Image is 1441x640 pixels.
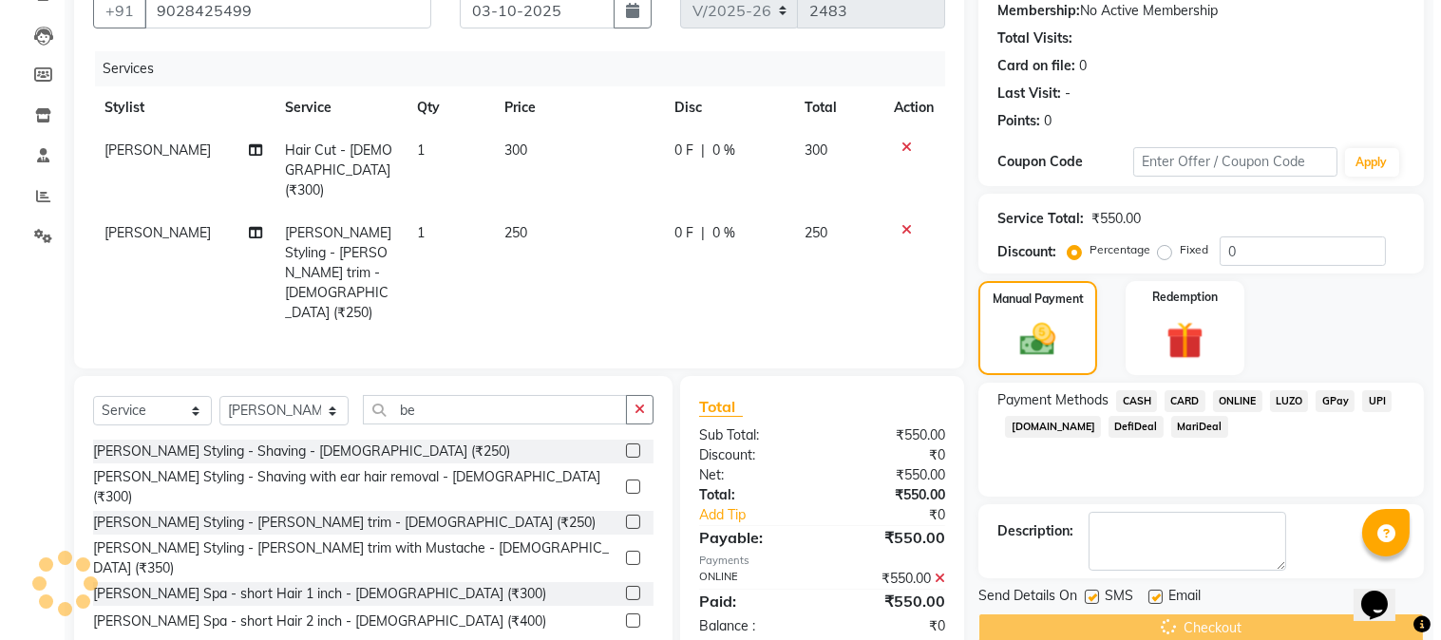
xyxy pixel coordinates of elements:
[1101,416,1156,438] span: DefiDeal
[997,416,1093,438] span: [DOMAIN_NAME]
[1337,148,1392,177] button: Apply
[985,291,1076,308] label: Manual Payment
[398,86,485,129] th: Qty
[1126,147,1329,177] input: Enter Offer / Coupon Code
[815,425,953,445] div: ₹550.00
[1308,390,1347,412] span: GPay
[1084,209,1133,229] div: ₹550.00
[1172,241,1201,258] label: Fixed
[85,513,588,533] div: [PERSON_NAME] Styling - [PERSON_NAME] trim - [DEMOGRAPHIC_DATA] (₹250)
[875,86,938,129] th: Action
[485,86,655,129] th: Price
[990,242,1049,262] div: Discount:
[1071,56,1079,76] div: 0
[677,590,815,612] div: Paid:
[815,616,953,636] div: ₹0
[1205,390,1255,412] span: ONLINE
[990,56,1068,76] div: Card on file:
[990,1,1397,21] div: No Active Membership
[497,224,520,241] span: 250
[990,521,1066,541] div: Description:
[1346,564,1407,621] iframe: chat widget
[85,538,611,578] div: [PERSON_NAME] Styling - [PERSON_NAME] trim with Mustache - [DEMOGRAPHIC_DATA] (₹350)
[787,86,876,129] th: Total
[667,141,686,160] span: 0 F
[1109,390,1149,412] span: CASH
[990,84,1053,104] div: Last Visit:
[1057,84,1063,104] div: -
[990,390,1101,410] span: Payment Methods
[693,141,697,160] span: |
[1164,416,1221,438] span: MariDeal
[85,442,502,461] div: [PERSON_NAME] Styling - Shaving - [DEMOGRAPHIC_DATA] (₹250)
[815,485,953,505] div: ₹550.00
[990,28,1065,48] div: Total Visits:
[1161,586,1193,610] span: Email
[267,86,399,129] th: Service
[1145,289,1210,306] label: Redemption
[667,223,686,243] span: 0 F
[677,569,815,589] div: ONLINE
[798,224,821,241] span: 250
[409,224,417,241] span: 1
[1001,319,1058,360] img: _cash.svg
[85,86,267,129] th: Stylist
[1157,390,1198,412] span: CARD
[705,223,728,243] span: 0 %
[990,1,1072,21] div: Membership:
[798,141,821,159] span: 300
[838,505,953,525] div: ₹0
[1147,317,1207,364] img: _gift.svg
[497,141,520,159] span: 300
[971,586,1070,610] span: Send Details On
[990,209,1076,229] div: Service Total:
[677,505,838,525] a: Add Tip
[85,612,539,631] div: [PERSON_NAME] Spa - short Hair 2 inch - [DEMOGRAPHIC_DATA] (₹400)
[85,584,539,604] div: [PERSON_NAME] Spa - short Hair 1 inch - [DEMOGRAPHIC_DATA] (₹300)
[815,569,953,589] div: ₹550.00
[278,141,386,198] span: Hair Cut - [DEMOGRAPHIC_DATA] (₹300)
[815,526,953,549] div: ₹550.00
[677,425,815,445] div: Sub Total:
[677,616,815,636] div: Balance :
[85,467,611,507] div: [PERSON_NAME] Styling - Shaving with ear hair removal - [DEMOGRAPHIC_DATA] (₹300)
[677,526,815,549] div: Payable:
[677,485,815,505] div: Total:
[815,590,953,612] div: ₹550.00
[87,51,952,86] div: Services
[1355,390,1384,412] span: UPI
[692,553,938,569] div: Payments
[1097,586,1126,610] span: SMS
[990,111,1033,131] div: Points:
[693,223,697,243] span: |
[677,465,815,485] div: Net:
[278,224,385,321] span: [PERSON_NAME] Styling - [PERSON_NAME] trim - [DEMOGRAPHIC_DATA] (₹250)
[692,397,735,417] span: Total
[815,445,953,465] div: ₹0
[355,395,619,424] input: Search or Scan
[815,465,953,485] div: ₹550.00
[97,224,203,241] span: [PERSON_NAME]
[705,141,728,160] span: 0 %
[1082,241,1143,258] label: Percentage
[97,141,203,159] span: [PERSON_NAME]
[990,152,1126,172] div: Coupon Code
[409,141,417,159] span: 1
[655,86,786,129] th: Disc
[1036,111,1044,131] div: 0
[677,445,815,465] div: Discount:
[1262,390,1301,412] span: LUZO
